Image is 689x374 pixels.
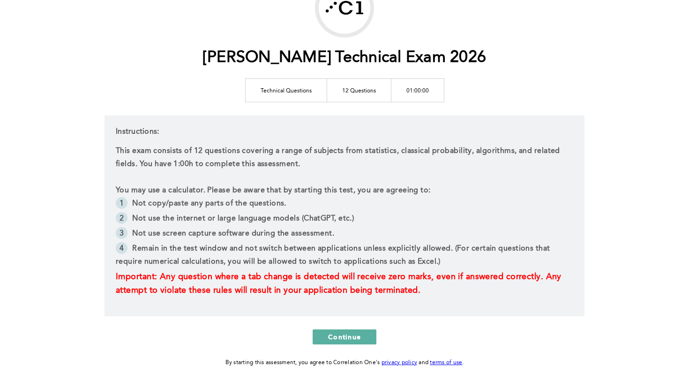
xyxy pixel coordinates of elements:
[391,78,444,102] td: 01:00:00
[430,360,462,366] a: terms of use
[313,329,376,344] button: Continue
[105,115,584,316] div: Instructions:
[116,242,573,270] li: Remain in the test window and not switch between applications unless explicitly allowed. (For cer...
[116,184,573,197] p: You may use a calculator. Please be aware that by starting this test, you are agreeing to:
[116,227,573,242] li: Not use screen capture software during the assessment.
[382,360,418,366] a: privacy policy
[328,332,361,341] span: Continue
[116,197,573,212] li: Not copy/paste any parts of the questions.
[245,78,327,102] td: Technical Questions
[116,273,564,295] span: Important: Any question where a tab change is detected will receive zero marks, even if answered ...
[225,358,464,368] div: By starting this assessment, you agree to Correlation One's and .
[203,48,486,68] h1: [PERSON_NAME] Technical Exam 2026
[116,212,573,227] li: Not use the internet or large language models (ChatGPT, etc.)
[116,145,573,171] p: This exam consists of 12 questions covering a range of subjects from statistics, classical probab...
[327,78,391,102] td: 12 Questions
